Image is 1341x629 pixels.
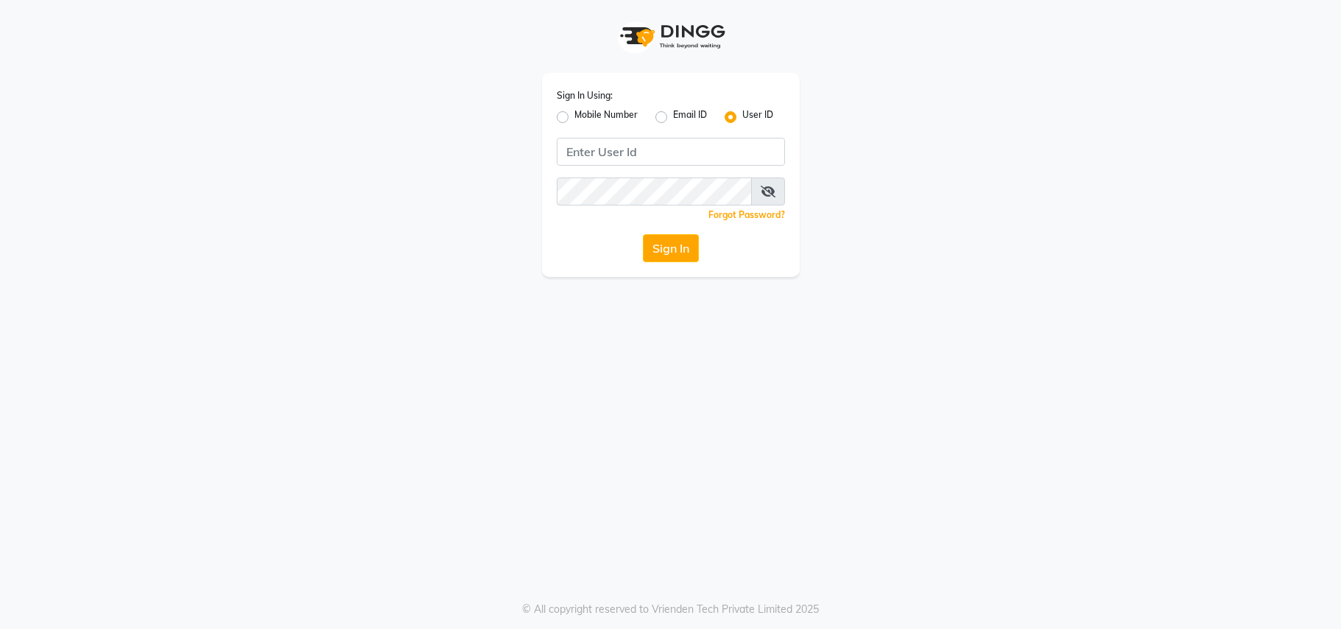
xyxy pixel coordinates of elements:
img: logo1.svg [612,15,730,58]
input: Username [557,178,752,205]
label: Mobile Number [574,108,638,126]
a: Forgot Password? [708,209,785,220]
label: Sign In Using: [557,89,613,102]
label: Email ID [673,108,707,126]
input: Username [557,138,785,166]
button: Sign In [643,234,699,262]
label: User ID [742,108,773,126]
